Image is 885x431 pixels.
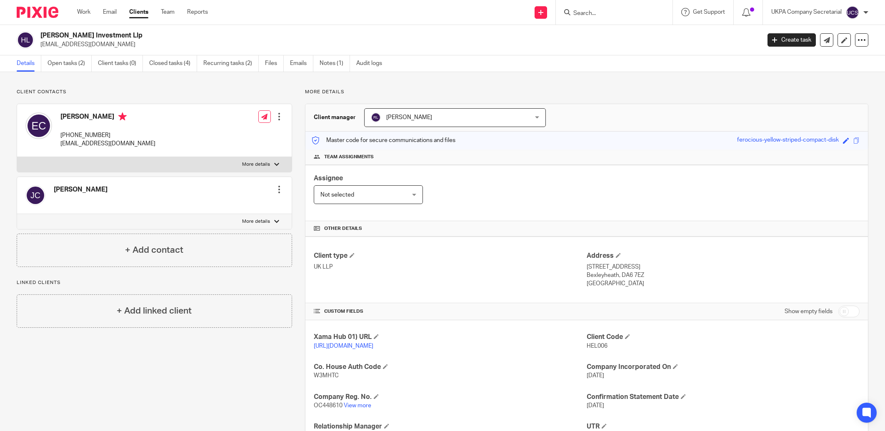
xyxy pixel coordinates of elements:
h4: UTR [587,422,860,431]
span: Assignee [314,175,343,182]
a: Closed tasks (4) [149,55,197,72]
span: HEL006 [587,343,607,349]
img: svg%3E [371,112,381,122]
a: Audit logs [356,55,388,72]
h4: Client Code [587,333,860,341]
img: svg%3E [846,6,859,19]
a: Client tasks (0) [98,55,143,72]
p: More details [305,89,868,95]
p: [PHONE_NUMBER] [60,131,155,140]
i: Primary [118,112,127,121]
h4: Relationship Manager [314,422,587,431]
p: More details [242,161,270,168]
h4: Client type [314,252,587,260]
h4: + Add contact [125,244,183,257]
a: Email [103,8,117,16]
h4: [PERSON_NAME] [54,185,107,194]
span: OC448610 [314,403,342,409]
p: More details [242,218,270,225]
span: Not selected [320,192,354,198]
h4: Co. House Auth Code [314,363,587,371]
span: Get Support [693,9,725,15]
p: [EMAIL_ADDRESS][DOMAIN_NAME] [60,140,155,148]
a: Details [17,55,41,72]
p: UK LLP [314,263,587,271]
a: Emails [290,55,313,72]
div: ferocious-yellow-striped-compact-disk [737,136,839,145]
span: [DATE] [587,373,604,379]
h4: Confirmation Statement Date [587,393,860,401]
p: Client contacts [17,89,292,95]
a: [URL][DOMAIN_NAME] [314,343,373,349]
p: [EMAIL_ADDRESS][DOMAIN_NAME] [40,40,755,49]
img: svg%3E [25,112,52,139]
a: Reports [187,8,208,16]
img: svg%3E [25,185,45,205]
label: Show empty fields [785,307,832,316]
input: Search [572,10,647,17]
h4: Company Reg. No. [314,393,587,401]
span: [DATE] [587,403,604,409]
a: Create task [767,33,816,47]
p: Linked clients [17,279,292,286]
span: Other details [324,225,362,232]
h4: Xama Hub 01) URL [314,333,587,341]
h4: [PERSON_NAME] [60,112,155,123]
img: Pixie [17,7,58,18]
h4: CUSTOM FIELDS [314,308,587,315]
a: Clients [129,8,148,16]
span: W3MHTC [314,373,339,379]
h4: + Add linked client [117,304,192,317]
h4: Company Incorporated On [587,363,860,371]
p: Bexleyheath, DA6 7EZ [587,271,860,279]
a: Open tasks (2) [47,55,92,72]
a: View more [344,403,371,409]
p: [GEOGRAPHIC_DATA] [587,279,860,288]
a: Team [161,8,175,16]
a: Work [77,8,90,16]
a: Files [265,55,284,72]
h2: [PERSON_NAME] Investment Llp [40,31,612,40]
a: Notes (1) [320,55,350,72]
h3: Client manager [314,113,356,122]
p: [STREET_ADDRESS] [587,263,860,271]
p: UKPA Company Secretarial [771,8,842,16]
span: Team assignments [324,154,374,160]
span: [PERSON_NAME] [386,115,432,120]
img: svg%3E [17,31,34,49]
h4: Address [587,252,860,260]
p: Master code for secure communications and files [312,136,455,144]
a: Recurring tasks (2) [203,55,259,72]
